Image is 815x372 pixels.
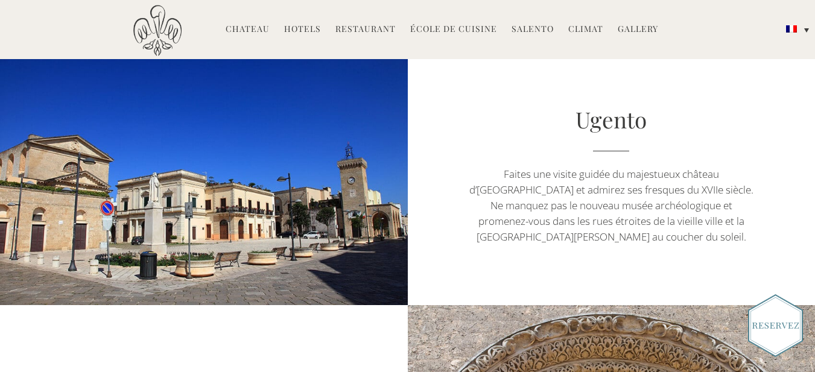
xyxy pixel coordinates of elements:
[576,104,647,134] a: Ugento
[469,167,753,197] span: Faites une visite guidée du majestueux château d’[GEOGRAPHIC_DATA] et admirez ses fresques du XVI...
[410,23,497,37] a: École de Cuisine
[226,23,270,37] a: Chateau
[284,23,321,37] a: Hotels
[133,5,182,56] img: Castello di Ugento
[568,23,603,37] a: Climat
[335,23,396,37] a: Restaurant
[618,23,658,37] a: Gallery
[748,294,803,357] img: Book_Button_French.png
[477,198,746,244] span: Ne manquez pas le nouveau musée archéologique et promenez-vous dans les rues étroites de la vieil...
[786,25,797,33] img: Français
[512,23,554,37] a: Salento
